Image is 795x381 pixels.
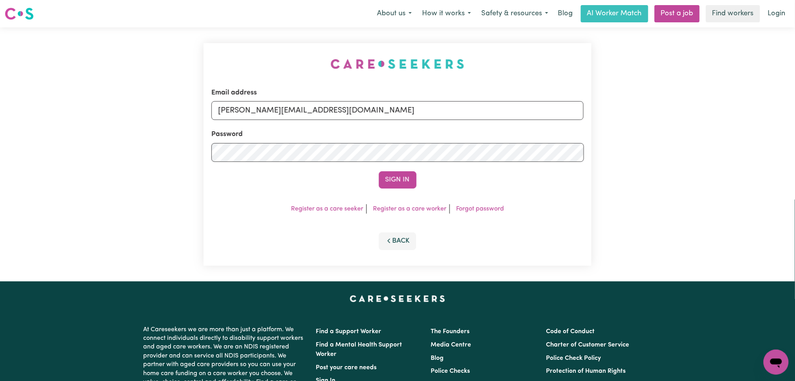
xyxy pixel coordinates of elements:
[211,101,584,120] input: Email address
[581,5,648,22] a: AI Worker Match
[546,328,595,335] a: Code of Conduct
[379,171,417,189] button: Sign In
[546,355,601,361] a: Police Check Policy
[431,355,444,361] a: Blog
[316,342,402,357] a: Find a Mental Health Support Worker
[316,328,382,335] a: Find a Support Worker
[211,88,257,98] label: Email address
[764,350,789,375] iframe: Button to launch messaging window
[316,365,377,371] a: Post your care needs
[456,206,504,212] a: Forgot password
[431,368,470,374] a: Police Checks
[373,206,446,212] a: Register as a care worker
[211,129,243,140] label: Password
[553,5,578,22] a: Blog
[417,5,476,22] button: How it works
[706,5,760,22] a: Find workers
[763,5,790,22] a: Login
[379,232,417,250] button: Back
[5,7,34,21] img: Careseekers logo
[350,296,445,302] a: Careseekers home page
[431,342,471,348] a: Media Centre
[476,5,553,22] button: Safety & resources
[546,342,629,348] a: Charter of Customer Service
[291,206,363,212] a: Register as a care seeker
[5,5,34,23] a: Careseekers logo
[431,328,470,335] a: The Founders
[546,368,626,374] a: Protection of Human Rights
[655,5,700,22] a: Post a job
[372,5,417,22] button: About us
